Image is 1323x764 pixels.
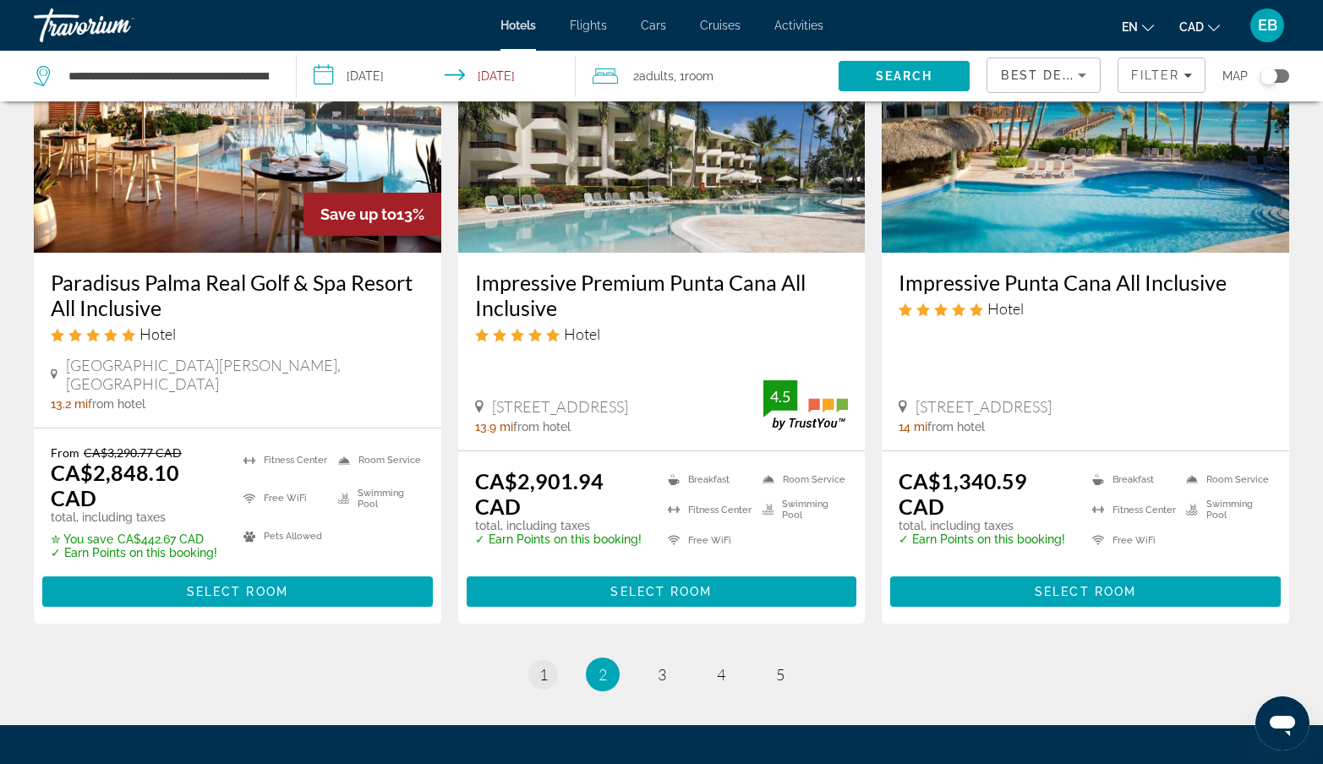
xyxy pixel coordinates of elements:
p: total, including taxes [899,519,1070,532]
a: Cruises [700,19,741,32]
span: Hotel [139,325,176,343]
span: Map [1222,64,1248,88]
a: Select Room [467,580,857,598]
span: 2 [633,64,674,88]
li: Fitness Center [235,445,330,475]
a: Travorium [34,3,203,47]
li: Room Service [754,468,849,490]
button: Travelers: 2 adults, 0 children [576,51,839,101]
span: 3 [658,665,666,684]
li: Free WiFi [235,483,330,513]
button: Filters [1118,57,1205,93]
span: Room [685,69,713,83]
a: Paradisus Palma Real Golf & Spa Resort All Inclusive [51,270,424,320]
li: Breakfast [1084,468,1178,490]
img: TrustYou guest rating badge [763,380,848,430]
span: 2 [599,665,607,684]
li: Swimming Pool [330,483,424,513]
span: , 1 [674,64,713,88]
span: Select Room [1035,585,1136,598]
span: 1 [539,665,548,684]
span: 13.2 mi [51,397,88,411]
span: 4 [717,665,725,684]
ins: CA$1,340.59 CAD [899,468,1027,519]
span: Hotel [564,325,600,343]
span: ✮ You save [51,532,113,546]
span: EB [1258,17,1277,34]
span: Select Room [610,585,712,598]
p: ✓ Earn Points on this booking! [51,546,222,559]
li: Swimming Pool [1178,499,1272,521]
li: Swimming Pool [754,499,849,521]
a: Flights [570,19,607,32]
li: Fitness Center [659,499,754,521]
span: 5 [776,665,785,684]
span: Adults [639,69,674,83]
span: en [1122,20,1138,34]
span: from hotel [88,397,145,411]
a: Impressive Premium Punta Cana All Inclusive [475,270,849,320]
button: Select check in and out date [297,51,577,101]
p: CA$442.67 CAD [51,532,222,546]
span: Search [876,69,933,83]
button: Select Room [467,576,857,607]
iframe: Кнопка запуска окна обмена сообщениями [1255,696,1309,750]
p: total, including taxes [475,519,647,532]
span: [STREET_ADDRESS] [916,397,1052,416]
ins: CA$2,848.10 CAD [51,460,179,510]
button: Select Room [42,576,433,607]
span: Save up to [320,205,396,223]
a: Impressive Punta Cana All Inclusive [899,270,1272,295]
li: Room Service [330,445,424,475]
del: CA$3,290.77 CAD [84,445,182,460]
button: User Menu [1245,8,1289,43]
span: Best Deals [1001,68,1089,82]
span: Select Room [187,585,288,598]
span: Filter [1131,68,1179,82]
ins: CA$2,901.94 CAD [475,468,604,519]
span: From [51,445,79,460]
div: 5 star Hotel [899,299,1272,318]
button: Change language [1122,14,1154,39]
span: CAD [1179,20,1204,34]
button: Change currency [1179,14,1220,39]
span: 14 mi [899,420,927,434]
span: 13.9 mi [475,420,513,434]
span: from hotel [513,420,571,434]
a: Select Room [890,580,1281,598]
span: [GEOGRAPHIC_DATA][PERSON_NAME], [GEOGRAPHIC_DATA] [66,356,424,393]
button: Search [839,61,970,91]
li: Pets Allowed [235,521,330,551]
a: Cars [641,19,666,32]
div: 5 star Hotel [475,325,849,343]
div: 5 star Hotel [51,325,424,343]
li: Free WiFi [1084,529,1178,551]
span: Hotel [987,299,1024,318]
nav: Pagination [34,658,1289,691]
p: ✓ Earn Points on this booking! [475,532,647,546]
li: Room Service [1178,468,1272,490]
span: from hotel [927,420,985,434]
p: total, including taxes [51,510,222,524]
li: Breakfast [659,468,754,490]
input: Search hotel destination [67,63,271,89]
span: [STREET_ADDRESS] [492,397,628,416]
a: Hotels [500,19,536,32]
button: Toggle map [1248,68,1289,84]
div: 4.5 [763,386,797,407]
li: Free WiFi [659,529,754,551]
button: Select Room [890,576,1281,607]
div: 13% [303,193,441,236]
mat-select: Sort by [1001,65,1086,85]
a: Activities [774,19,823,32]
a: Select Room [42,580,433,598]
p: ✓ Earn Points on this booking! [899,532,1070,546]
